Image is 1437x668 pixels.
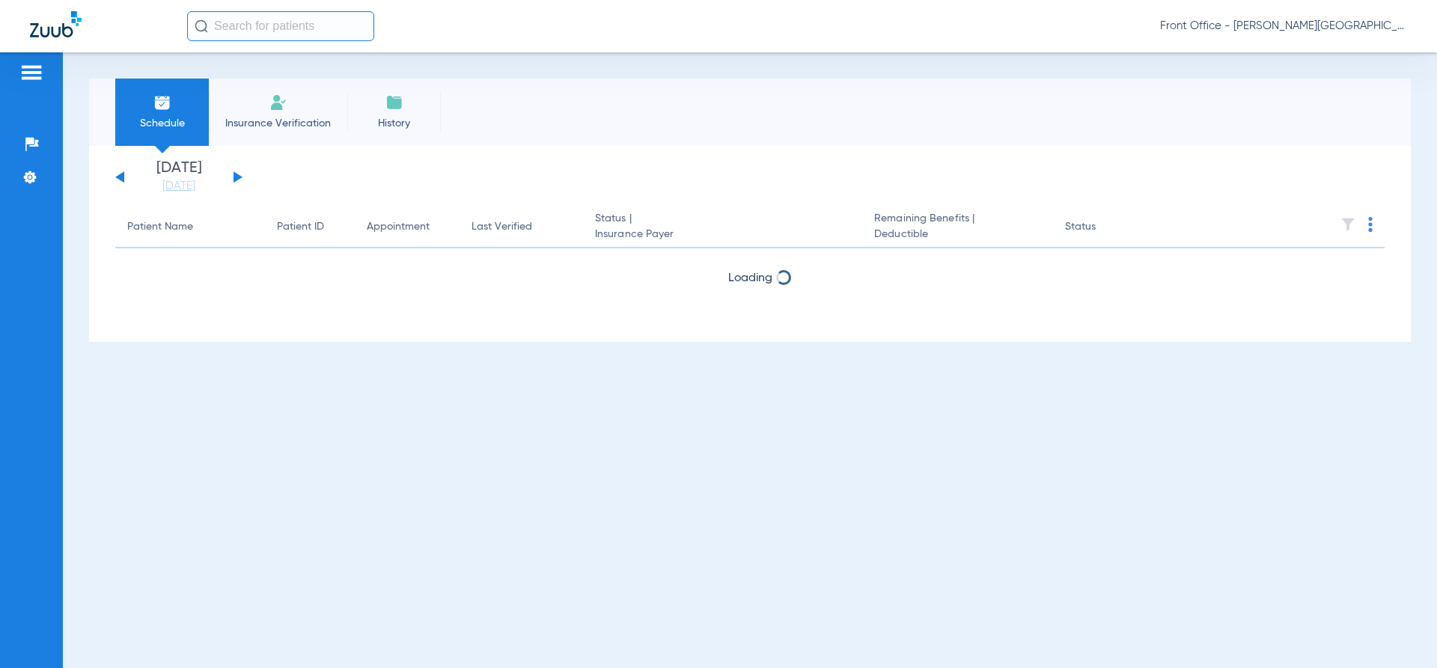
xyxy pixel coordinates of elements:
[134,161,224,194] li: [DATE]
[1368,217,1373,232] img: group-dot-blue.svg
[277,219,343,235] div: Patient ID
[1340,217,1355,232] img: filter.svg
[30,11,82,37] img: Zuub Logo
[385,94,403,111] img: History
[19,64,43,82] img: hamburger-icon
[195,19,208,33] img: Search Icon
[359,116,430,131] span: History
[126,116,198,131] span: Schedule
[1160,19,1407,34] span: Front Office - [PERSON_NAME][GEOGRAPHIC_DATA] Dental Care
[269,94,287,111] img: Manual Insurance Verification
[595,227,850,242] span: Insurance Payer
[220,116,336,131] span: Insurance Verification
[472,219,571,235] div: Last Verified
[874,227,1040,242] span: Deductible
[187,11,374,41] input: Search for patients
[367,219,448,235] div: Appointment
[862,206,1052,248] th: Remaining Benefits |
[127,219,253,235] div: Patient Name
[1053,206,1154,248] th: Status
[153,94,171,111] img: Schedule
[472,219,532,235] div: Last Verified
[367,219,430,235] div: Appointment
[134,179,224,194] a: [DATE]
[277,219,324,235] div: Patient ID
[127,219,193,235] div: Patient Name
[728,272,772,284] span: Loading
[583,206,862,248] th: Status |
